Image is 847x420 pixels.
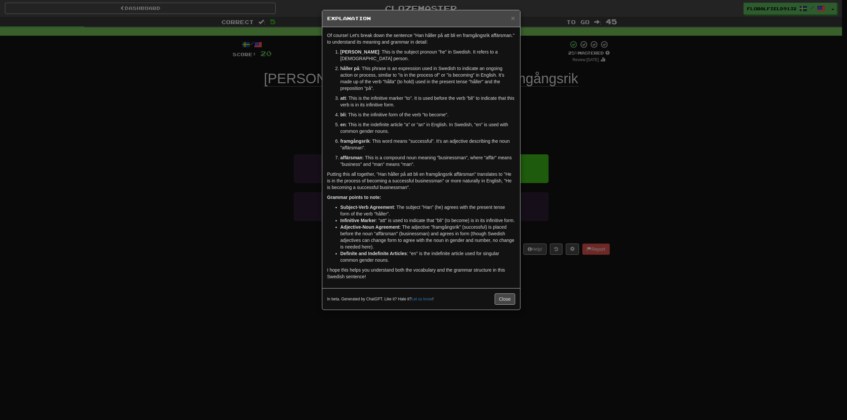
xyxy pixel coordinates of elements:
[340,65,515,92] p: : This phrase is an expression used in Swedish to indicate an ongoing action or process, similar ...
[340,49,515,62] p: : This is the subject pronoun "he" in Swedish. It refers to a [DEMOGRAPHIC_DATA] person.
[327,171,515,191] p: Putting this all together, "Han håller på att bli en framgångsrik affärsman" translates to "He is...
[340,205,394,210] strong: Subject-Verb Agreement
[340,251,407,256] strong: Definite and Indefinite Articles
[412,297,432,301] a: Let us know
[327,296,434,302] small: In beta. Generated by ChatGPT. Like it? Hate it? !
[340,224,400,230] strong: Adjective-Noun Agreement
[340,138,370,144] strong: framgångsrik
[340,95,515,108] p: : This is the infinitive marker "to". It is used before the verb "bli" to indicate that this verb...
[340,204,515,217] li: : The subject "Han" (he) agrees with the present tense form of the verb "håller".
[511,14,515,22] span: ×
[340,66,360,71] strong: håller på
[340,250,515,263] li: : "en" is the indefinite article used for singular common gender nouns.
[340,138,515,151] p: : This word means "successful". It's an adjective describing the noun "affärsman".
[340,95,346,101] strong: att
[327,32,515,45] p: Of course! Let's break down the sentence "Han håller på att bli en framgångsrik affärsman." to un...
[340,112,346,117] strong: bli
[327,195,381,200] strong: Grammar points to note:
[340,111,515,118] p: : This is the infinitive form of the verb "to become".
[340,154,515,168] p: : This is a compound noun meaning "businessman", where "affär" means "business" and "man" means "...
[495,293,515,305] button: Close
[340,224,515,250] li: : The adjective "framgångsrik" (successful) is placed before the noun "affärsman" (businessman) a...
[511,15,515,21] button: Close
[340,218,376,223] strong: Infinitive Marker
[327,15,515,22] h5: Explanation
[340,122,346,127] strong: en
[327,267,515,280] p: I hope this helps you understand both the vocabulary and the grammar structure in this Swedish se...
[340,217,515,224] li: : "att" is used to indicate that "bli" (to become) is in its infinitive form.
[340,49,379,55] strong: [PERSON_NAME]
[340,155,363,160] strong: affärsman
[340,121,515,134] p: : This is the indefinite article "a" or "an" in English. In Swedish, "en" is used with common gen...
